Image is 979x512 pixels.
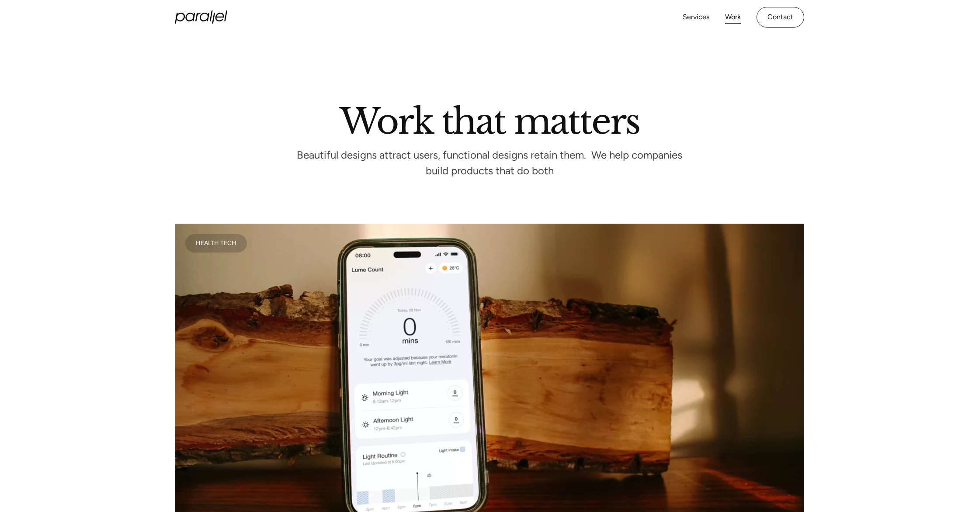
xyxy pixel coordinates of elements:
[196,241,236,246] div: Health Tech
[683,11,709,24] a: Services
[293,152,686,175] p: Beautiful designs attract users, functional designs retain them. We help companies build products...
[757,7,804,28] a: Contact
[240,104,739,134] h2: Work that matters
[725,11,741,24] a: Work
